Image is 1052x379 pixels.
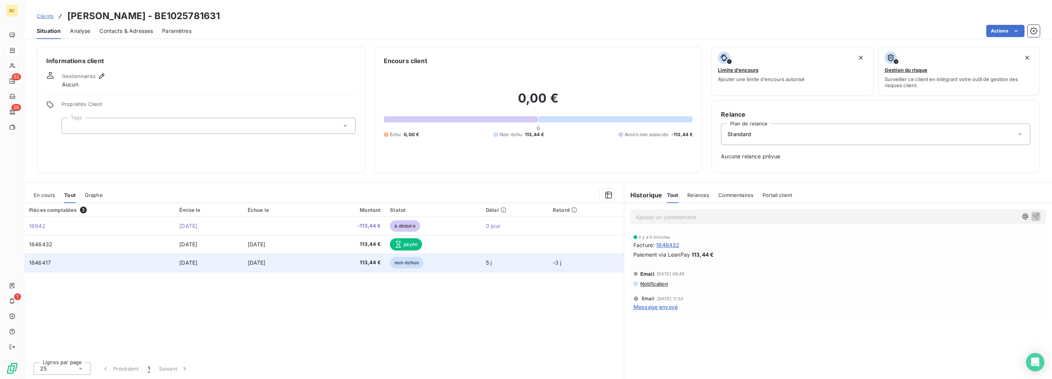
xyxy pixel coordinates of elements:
[640,281,668,287] span: Notification
[40,365,47,372] span: 25
[37,12,54,20] a: Clients
[143,361,154,377] button: 1
[162,27,192,35] span: Paramètres
[317,259,381,267] span: 113,44 €
[317,241,381,248] span: 113,44 €
[692,250,714,259] span: 113,44 €
[384,91,693,114] h2: 0,00 €
[62,81,78,88] span: Aucun
[62,73,96,79] span: Gestionnaires
[657,296,683,301] span: [DATE] 11:34
[46,56,356,65] h6: Informations client
[390,207,477,213] div: Statut
[99,27,153,35] span: Contacts & Adresses
[67,9,220,23] h3: [PERSON_NAME] - BE1025781631
[317,207,381,213] div: Montant
[885,76,1033,88] span: Surveiller ce client en intégrant votre outil de gestion des risques client.
[154,361,193,377] button: Suivant
[179,259,197,266] span: [DATE]
[633,303,678,311] span: Message envoyé
[6,5,18,17] div: BC
[29,207,170,213] div: Pièces comptables
[671,131,693,138] span: -113,44 €
[642,296,654,301] span: Email
[317,222,381,230] span: -113,44 €
[148,365,150,372] span: 1
[633,250,690,259] span: Paiement via LeanPay
[179,223,197,229] span: [DATE]
[37,27,61,35] span: Situation
[718,192,753,198] span: Commentaires
[525,131,544,138] span: 113,44 €
[390,257,423,268] span: non-échue
[37,13,54,19] span: Clients
[553,207,619,213] div: Retard
[486,207,544,213] div: Délai
[486,259,492,266] span: 5 j
[763,192,792,198] span: Portail client
[29,259,51,266] span: 1846417
[64,192,76,198] span: Tout
[62,101,356,112] span: Propriétés Client
[718,67,758,73] span: Limite d’encours
[248,259,266,266] span: [DATE]
[656,241,679,249] span: 1846432
[721,153,1030,160] span: Aucune relance prévue
[179,241,197,247] span: [DATE]
[29,241,52,247] span: 1846432
[390,131,401,138] span: Échu
[657,272,685,276] span: [DATE] 08:49
[34,192,55,198] span: En cours
[624,190,662,200] h6: Historique
[727,130,751,138] span: Standard
[500,131,522,138] span: Non-échu
[885,67,927,73] span: Gestion du risque
[633,241,654,249] span: Facture :
[687,192,709,198] span: Relances
[878,47,1040,96] button: Gestion du risqueSurveiller ce client en intégrant votre outil de gestion des risques client.
[711,47,873,96] button: Limite d’encoursAjouter une limite d’encours autorisé
[537,125,540,131] span: 0
[486,223,500,229] span: 0 jour
[553,259,562,266] span: -3 j
[640,271,654,277] span: Email
[248,207,308,213] div: Échue le
[14,293,21,300] span: 1
[667,192,679,198] span: Tout
[721,110,1030,119] h6: Relance
[404,131,419,138] span: 0,00 €
[70,27,90,35] span: Analyse
[6,362,18,374] img: Logo LeanPay
[1026,353,1044,371] div: Open Intercom Messenger
[11,104,21,111] span: 29
[986,25,1024,37] button: Actions
[718,76,805,82] span: Ajouter une limite d’encours autorisé
[97,361,143,377] button: Précédent
[248,241,266,247] span: [DATE]
[639,235,670,239] span: il y a 5 minutes
[179,207,238,213] div: Émise le
[12,73,21,80] span: 52
[625,131,668,138] span: Avoirs non associés
[85,192,103,198] span: Graphe
[80,207,87,213] span: 3
[390,238,422,250] span: payée
[384,56,427,65] h6: Encours client
[390,220,420,232] span: à déduire
[68,122,74,129] input: Ajouter une valeur
[29,223,45,229] span: 18942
